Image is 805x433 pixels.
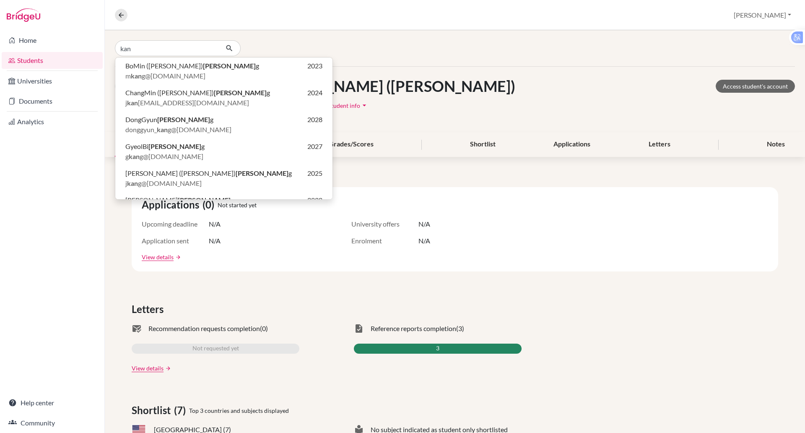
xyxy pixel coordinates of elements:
span: j [EMAIL_ADDRESS][DOMAIN_NAME] [125,98,249,108]
div: Shortlist [460,132,506,157]
button: DongGyun[PERSON_NAME]g2028donggyun_kang@[DOMAIN_NAME] [115,111,332,138]
div: Applications [543,132,600,157]
span: 2023 [307,61,322,71]
a: Access student's account [716,80,795,93]
span: BoMin ([PERSON_NAME]) g [125,61,259,71]
div: Notes [757,132,795,157]
span: j g@[DOMAIN_NAME] [125,178,202,188]
b: [PERSON_NAME] [203,62,256,70]
span: DongGyun g [125,115,213,125]
span: N/A [418,236,430,246]
a: View details [142,253,174,261]
span: Reference reports completion [371,323,456,334]
span: Applications [142,197,203,212]
span: Enrolment [351,236,418,246]
span: Show student info [313,102,360,109]
span: 2028 [307,195,322,205]
span: donggyun_ g@[DOMAIN_NAME] [125,125,231,135]
span: 2024 [307,88,322,98]
b: kan [157,125,168,133]
button: Show student infoarrow_drop_down [313,99,369,112]
span: task [354,323,364,334]
span: N/A [209,219,221,229]
b: [PERSON_NAME] [157,115,210,123]
span: Recommendation requests completion [148,323,260,334]
a: View details [132,364,164,373]
span: University offers [351,219,418,229]
span: Not started yet [218,201,257,209]
button: [PERSON_NAME] ([PERSON_NAME])[PERSON_NAME]g2025jkang@[DOMAIN_NAME] [115,165,332,192]
button: BoMin ([PERSON_NAME])[PERSON_NAME]g2023mkang@[DOMAIN_NAME] [115,57,332,84]
a: arrow_forward [174,254,181,260]
a: Documents [2,93,103,110]
a: Universities [2,73,103,89]
div: Letters [639,132,680,157]
span: (0) [203,197,218,212]
span: N/A [418,219,430,229]
button: ChangMin ([PERSON_NAME])[PERSON_NAME]g2024jkan[EMAIL_ADDRESS][DOMAIN_NAME] [115,84,332,111]
a: Analytics [2,113,103,130]
span: [PERSON_NAME] ([PERSON_NAME]) g [125,168,292,178]
img: Bridge-U [7,8,40,22]
span: Top 3 countries and subjects displayed [189,406,289,415]
span: 3 [436,344,439,354]
span: (0) [260,323,268,334]
span: 2027 [307,141,322,151]
span: 2025 [307,168,322,178]
b: kan [127,179,138,187]
span: mark_email_read [132,323,142,334]
a: Home [2,32,103,49]
b: [PERSON_NAME] [178,196,231,204]
span: Application sent [142,236,209,246]
b: kan [131,72,142,80]
i: arrow_drop_down [360,101,369,110]
span: m g@[DOMAIN_NAME] [125,71,205,81]
button: GyeolBi[PERSON_NAME]g2027gkang@[DOMAIN_NAME] [115,138,332,165]
span: Upcoming deadline [142,219,209,229]
a: Community [2,415,103,431]
span: g g@[DOMAIN_NAME] [125,151,203,162]
span: (7) [174,403,189,418]
span: ChangMin ([PERSON_NAME]) g [125,88,270,98]
b: kan [129,152,140,160]
b: [PERSON_NAME] [236,169,288,177]
input: Find student by name... [115,40,219,56]
span: 2028 [307,115,322,125]
b: [PERSON_NAME] [214,89,267,97]
span: Not requested yet [192,344,239,354]
span: [PERSON_NAME] g [125,195,234,205]
b: kan [127,99,138,107]
a: arrow_forward [164,365,171,371]
span: N/A [209,236,221,246]
b: [PERSON_NAME] [148,142,201,150]
span: Shortlist [132,403,174,418]
span: Letters [132,302,167,317]
div: Grades/Scores [319,132,384,157]
span: (3) [456,323,464,334]
a: Students [2,52,103,69]
a: Help center [2,394,103,411]
button: [PERSON_NAME] [730,7,795,23]
button: [PERSON_NAME][PERSON_NAME]g2028jackson_kang@[DOMAIN_NAME] [115,192,332,219]
span: GyeolBi g [125,141,205,151]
